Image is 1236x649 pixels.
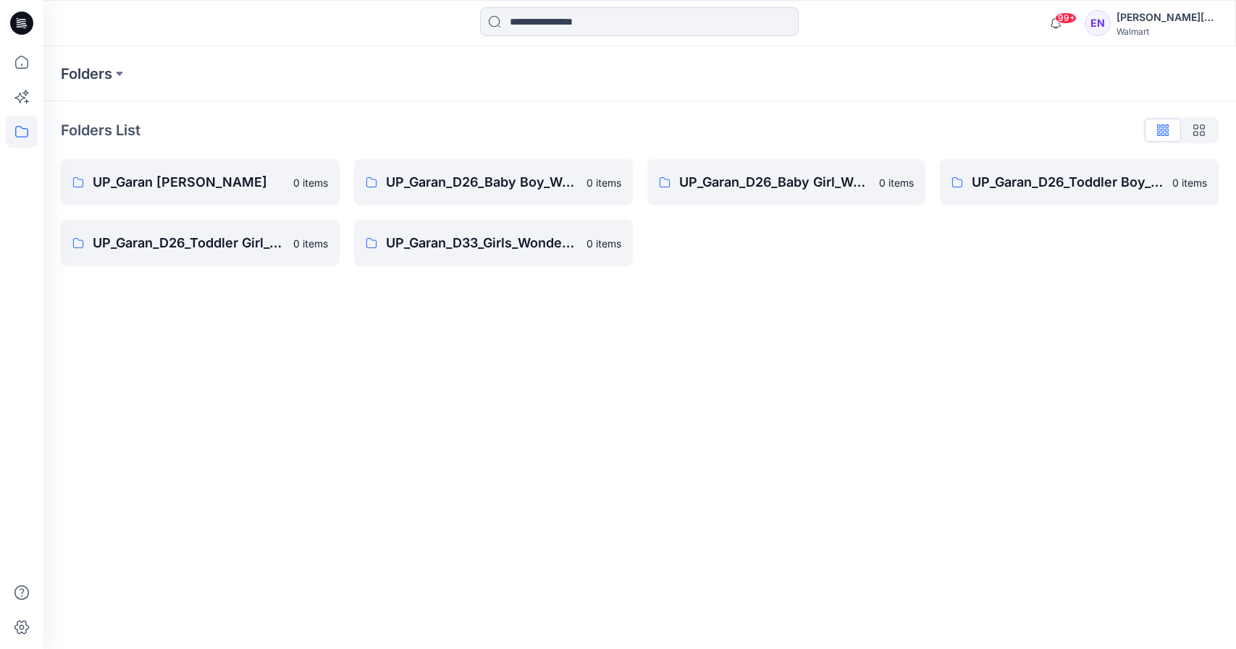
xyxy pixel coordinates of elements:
p: 0 items [293,236,328,251]
a: Folders [61,64,112,84]
a: UP_Garan_D26_Baby Boy_Wonder Nation0 items [354,159,633,205]
p: 0 items [587,175,621,190]
a: UP_Garan_D26_Baby Girl_Wonder Nation0 items [647,159,926,205]
p: UP_Garan_D26_Toddler Girl_Wonder_Nation [93,233,285,253]
p: UP_Garan_D26_Baby Girl_Wonder Nation [679,172,871,192]
div: [PERSON_NAME][DATE] [1117,9,1218,26]
p: 0 items [293,175,328,190]
a: UP_Garan_D26_Toddler Boy_Wonder_Nation0 items [940,159,1219,205]
div: Walmart [1117,26,1218,37]
p: 0 items [587,236,621,251]
a: UP_Garan_D26_Toddler Girl_Wonder_Nation0 items [61,220,340,266]
a: UP_Garan_D33_Girls_Wonder Nation0 items [354,220,633,266]
p: UP_Garan_D26_Baby Boy_Wonder Nation [386,172,578,192]
a: UP_Garan [PERSON_NAME]0 items [61,159,340,205]
p: Folders List [61,119,140,141]
p: UP_Garan [PERSON_NAME] [93,172,285,192]
p: UP_Garan_D26_Toddler Boy_Wonder_Nation [972,172,1164,192]
p: 0 items [879,175,914,190]
span: 99+ [1055,12,1077,24]
p: 0 items [1172,175,1207,190]
p: UP_Garan_D33_Girls_Wonder Nation [386,233,578,253]
div: EN [1085,10,1111,36]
